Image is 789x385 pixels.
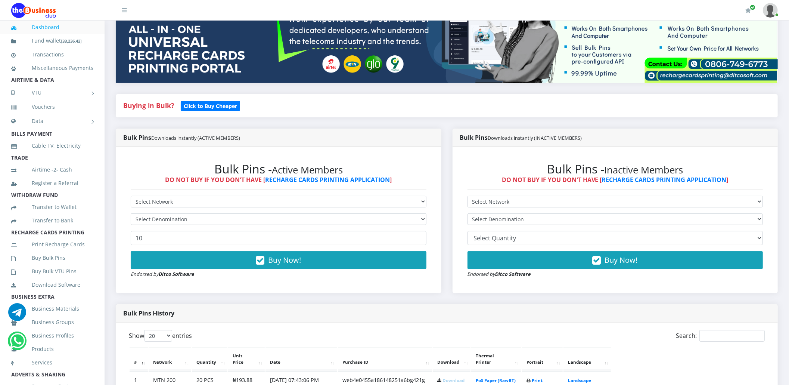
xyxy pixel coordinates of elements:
[11,354,93,371] a: Services
[11,236,93,253] a: Print Recharge Cards
[476,378,516,383] a: PoS Paper (RawBT)
[11,341,93,358] a: Products
[750,4,755,10] span: Renew/Upgrade Subscription
[151,135,240,141] small: Downloads instantly (ACTIVE MEMBERS)
[62,38,80,44] b: 33,236.42
[184,102,237,110] b: Click to Buy Cheaper
[268,255,301,265] span: Buy Now!
[265,176,390,184] a: RECHARGE CARDS PRINTING APPLICATION
[460,133,582,142] strong: Bulk Pins
[11,98,93,115] a: Vouchers
[763,3,778,18] img: User
[11,46,93,63] a: Transactions
[676,330,765,342] label: Search:
[228,348,265,371] th: Unit Price: activate to sort column ascending
[123,101,174,110] strong: Buying in Bulk?
[11,175,93,192] a: Register a Referral
[272,163,343,176] small: Active Members
[602,176,727,184] a: RECHARGE CARDS PRINTING APPLICATION
[471,348,521,371] th: Thermal Printer: activate to sort column ascending
[468,162,763,176] h2: Bulk Pins -
[11,249,93,267] a: Buy Bulk Pins
[11,137,93,154] a: Cable TV, Electricity
[192,348,227,371] th: Quantity: activate to sort column ascending
[61,38,82,44] small: [ ]
[11,83,93,102] a: VTU
[131,271,194,277] small: Endorsed by
[442,378,465,383] a: Download
[131,162,426,176] h2: Bulk Pins -
[181,101,240,110] a: Click to Buy Cheaper
[11,59,93,77] a: Miscellaneous Payments
[123,309,174,317] strong: Bulk Pins History
[605,255,638,265] span: Buy Now!
[11,276,93,293] a: Download Software
[123,133,240,142] strong: Bulk Pins
[11,198,93,216] a: Transfer to Wallet
[488,135,582,141] small: Downloads instantly (INACTIVE MEMBERS)
[131,231,426,245] input: Enter Quantity
[563,348,611,371] th: Landscape: activate to sort column ascending
[11,3,56,18] img: Logo
[265,348,337,371] th: Date: activate to sort column ascending
[11,300,93,317] a: Business Materials
[11,327,93,344] a: Business Profiles
[699,330,765,342] input: Search:
[495,271,531,277] strong: Ditco Software
[433,348,470,371] th: Download: activate to sort column ascending
[11,161,93,178] a: Airtime -2- Cash
[149,348,191,371] th: Network: activate to sort column ascending
[130,348,148,371] th: #: activate to sort column descending
[144,330,172,342] select: Showentries
[605,163,683,176] small: Inactive Members
[522,348,563,371] th: Portrait: activate to sort column ascending
[158,271,194,277] strong: Ditco Software
[11,112,93,130] a: Data
[8,309,26,321] a: Chat for support
[11,212,93,229] a: Transfer to Bank
[11,314,93,331] a: Business Groups
[502,176,729,184] strong: DO NOT BUY IF YOU DON'T HAVE [ ]
[10,338,25,350] a: Chat for support
[338,348,432,371] th: Purchase ID: activate to sort column ascending
[11,263,93,280] a: Buy Bulk VTU Pins
[129,330,192,342] label: Show entries
[165,176,392,184] strong: DO NOT BUY IF YOU DON'T HAVE [ ]
[468,251,763,269] button: Buy Now!
[745,7,751,13] i: Renew/Upgrade Subscription
[468,271,531,277] small: Endorsed by
[131,251,426,269] button: Buy Now!
[11,32,93,50] a: Fund wallet[33,236.42]
[11,19,93,36] a: Dashboard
